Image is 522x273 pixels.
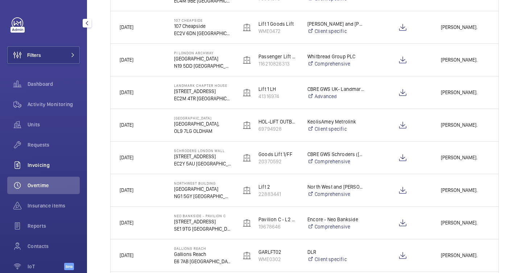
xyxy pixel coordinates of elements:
div: Press SPACE to select this row. [111,174,498,207]
div: Press SPACE to select this row. [111,11,498,44]
span: Dashboard [28,80,80,88]
span: [PERSON_NAME]. [441,186,489,194]
p: Encore - Neo Bankside [307,216,365,223]
p: WME0302 [258,256,298,263]
img: elevator.svg [243,56,251,64]
span: Insurance items [28,202,80,209]
span: Beta [64,263,74,270]
p: [STREET_ADDRESS] [174,218,231,225]
span: [DATE] [120,252,133,258]
div: Press SPACE to select this row. [111,142,498,174]
p: CBRE GWS Schroders ([GEOGRAPHIC_DATA]) [307,151,365,158]
p: northwest building [174,181,231,185]
p: 19678646 [258,223,298,230]
p: 69794928 [258,125,298,133]
a: Comprehensive [307,158,365,165]
p: Pavilion C - L2 South - 299809015 [258,216,298,223]
span: [PERSON_NAME]. [441,219,489,227]
a: Comprehensive [307,60,365,67]
p: Passenger Lift Right Hand [258,53,298,60]
span: [DATE] [120,24,133,30]
p: [PERSON_NAME] and [PERSON_NAME] 107 Cheapside [307,20,365,28]
div: Press SPACE to select this row. [111,44,498,76]
a: Comprehensive [307,190,365,198]
p: DLR [307,248,365,256]
p: PI London Archway [174,51,231,55]
span: Invoicing [28,161,80,169]
p: Lift 2 [258,183,298,190]
span: [PERSON_NAME]. [441,154,489,162]
p: 20370592 [258,158,298,165]
p: HOL-LIFT OUTBOUND [258,118,298,125]
p: Gallions Reach [174,251,231,258]
span: [PERSON_NAME]. [441,23,489,31]
p: N19 5DD [GEOGRAPHIC_DATA] [174,62,231,70]
span: [PERSON_NAME]. [441,56,489,64]
p: SE1 9TG [GEOGRAPHIC_DATA] [174,225,231,232]
a: Comprehensive [307,223,365,230]
span: Contacts [28,243,80,250]
span: [PERSON_NAME]. [441,121,489,129]
p: Whitbread Group PLC [307,53,365,60]
span: Filters [27,51,41,59]
span: Units [28,121,80,128]
span: [DATE] [120,220,133,226]
span: IoT [28,263,64,270]
p: [GEOGRAPHIC_DATA] [174,55,231,62]
div: Press SPACE to select this row. [111,109,498,142]
p: Goods Lift 1/FF [258,151,298,158]
p: [GEOGRAPHIC_DATA], [174,120,231,127]
span: [PERSON_NAME]. [441,88,489,97]
span: [DATE] [120,57,133,63]
p: Gallions Reach [174,246,231,251]
img: elevator.svg [243,219,251,227]
span: [DATE] [120,155,133,160]
p: 107 Cheapside [174,18,231,22]
img: elevator.svg [243,186,251,195]
span: [DATE] [120,89,133,95]
img: elevator.svg [243,154,251,162]
img: elevator.svg [243,251,251,260]
p: EC2Y 5AU [GEOGRAPHIC_DATA] [174,160,231,167]
p: E6 7AB [GEOGRAPHIC_DATA] [174,258,231,265]
p: Neo Bankside - Pavilion C [174,214,231,218]
p: North West and [PERSON_NAME] RTM Company Ltd [307,183,365,190]
p: [STREET_ADDRESS] [174,153,231,160]
button: Filters [7,46,80,64]
p: GARLFT02 [258,248,298,256]
p: EC2V 6DN [GEOGRAPHIC_DATA] [174,30,231,37]
span: Requests [28,141,80,148]
span: [PERSON_NAME]. [441,251,489,260]
p: 116210826313 [258,60,298,67]
p: Lift 1 LH [258,85,298,93]
p: CBRE GWS UK- Landmark Chapter House [307,85,365,93]
div: Press SPACE to select this row. [111,76,498,109]
p: [STREET_ADDRESS] [174,88,231,95]
img: elevator.svg [243,88,251,97]
p: 41316974 [258,93,298,100]
p: EC2M 4TR [GEOGRAPHIC_DATA] [174,95,231,102]
img: elevator.svg [243,23,251,32]
span: [DATE] [120,122,133,128]
p: [GEOGRAPHIC_DATA] [174,116,231,120]
p: KeolisAmey Metrolink [307,118,365,125]
p: Schroders London Wall [174,148,231,153]
span: Activity Monitoring [28,101,80,108]
p: Landmark Chapter House [174,83,231,88]
span: [DATE] [120,187,133,193]
p: OL9 7LG OLDHAM [174,127,231,135]
span: Overtime [28,182,80,189]
p: [GEOGRAPHIC_DATA] [174,185,231,193]
p: NG1 5GY [GEOGRAPHIC_DATA] [174,193,231,200]
a: Client specific [307,28,365,35]
p: 107 Cheapside [174,22,231,30]
p: Lift 1 Goods Lift [258,20,298,28]
span: Reports [28,222,80,230]
a: Advanced [307,93,365,100]
p: WME0472 [258,28,298,35]
p: 22883441 [258,190,298,198]
img: elevator.svg [243,121,251,130]
a: Client specific [307,125,365,133]
a: Client specific [307,256,365,263]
